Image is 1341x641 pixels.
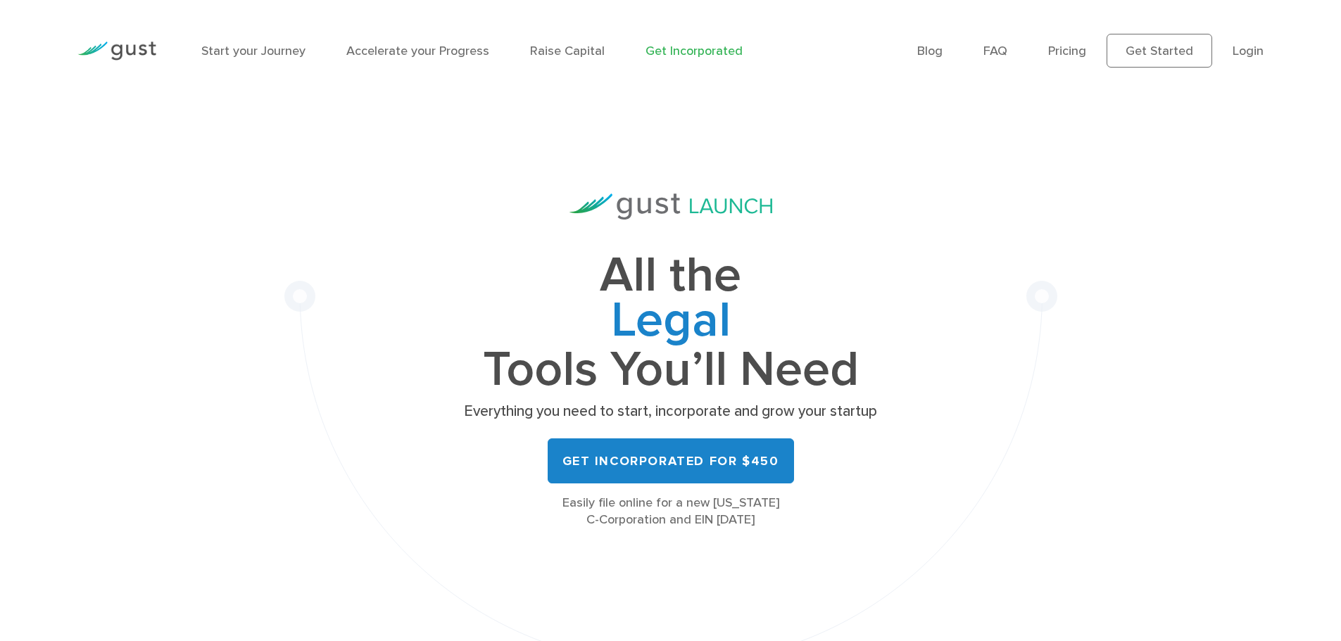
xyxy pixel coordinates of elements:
[460,298,882,348] span: Legal
[346,44,489,58] a: Accelerate your Progress
[460,402,882,421] p: Everything you need to start, incorporate and grow your startup
[530,44,605,58] a: Raise Capital
[1048,44,1086,58] a: Pricing
[1107,34,1212,68] a: Get Started
[460,495,882,528] div: Easily file online for a new [US_STATE] C-Corporation and EIN [DATE]
[548,438,794,483] a: Get Incorporated for $450
[983,44,1007,58] a: FAQ
[460,253,882,392] h1: All the Tools You’ll Need
[1233,44,1264,58] a: Login
[917,44,943,58] a: Blog
[569,193,772,220] img: Gust Launch Logo
[646,44,743,58] a: Get Incorporated
[201,44,306,58] a: Start your Journey
[77,42,156,61] img: Gust Logo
